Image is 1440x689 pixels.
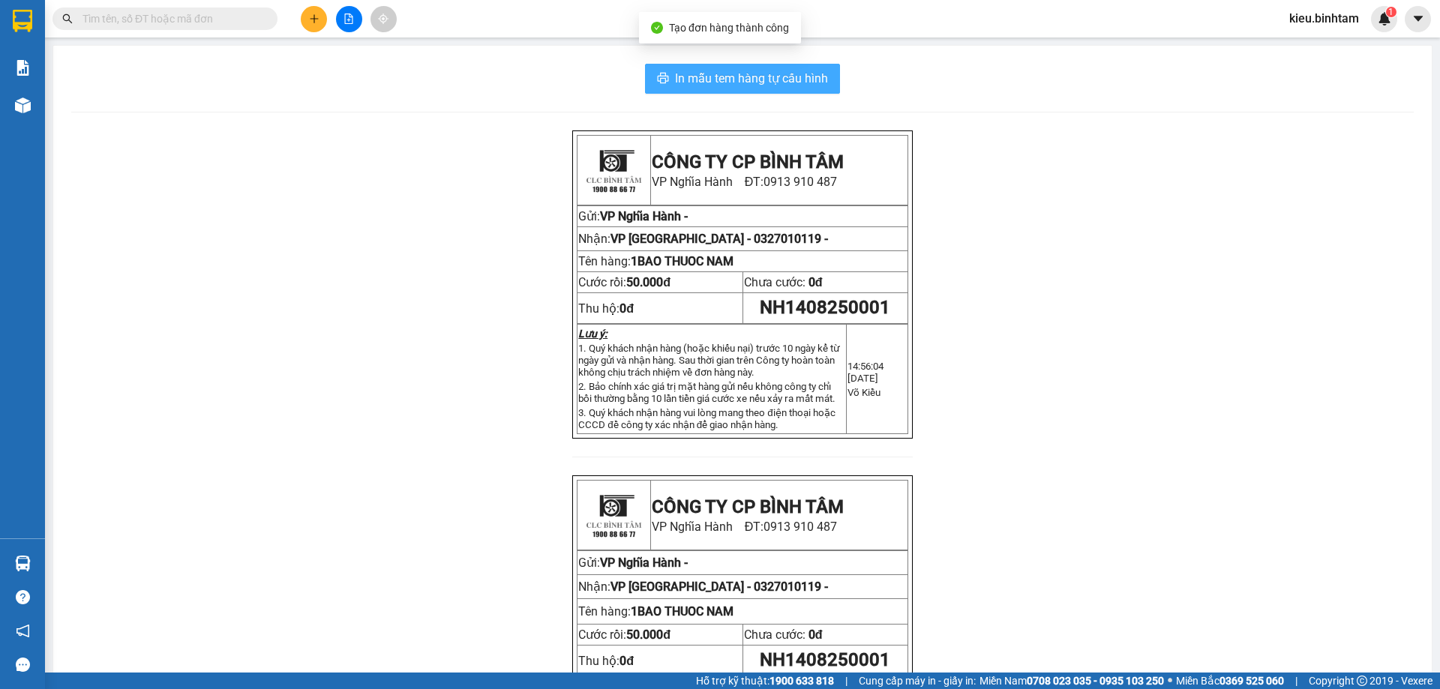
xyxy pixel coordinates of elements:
[769,675,834,687] strong: 1900 633 818
[15,556,31,571] img: warehouse-icon
[309,13,319,24] span: plus
[754,580,828,594] span: 0327010119 -
[580,136,647,204] img: logo
[600,209,688,223] span: VP Nghĩa Hành -
[652,151,844,172] strong: CÔNG TY CP BÌNH TÂM
[578,604,733,619] span: Tên hàng:
[760,649,890,670] span: NH1408250001
[578,580,828,594] span: Nhận:
[619,301,634,316] strong: 0đ
[600,556,688,570] span: VP Nghĩa Hành -
[578,275,670,289] span: Cước rồi:
[15,97,31,113] img: warehouse-icon
[847,361,883,384] span: 14:56:04 [DATE]
[1219,675,1284,687] strong: 0369 525 060
[1277,9,1371,28] span: kieu.binhtam
[651,22,663,34] span: check-circle
[82,10,259,27] input: Tìm tên, số ĐT hoặc mã đơn
[580,481,647,549] img: logo
[1357,676,1367,686] span: copyright
[336,6,362,32] button: file-add
[1388,7,1393,17] span: 1
[1378,12,1391,25] img: icon-new-feature
[652,520,838,534] span: VP Nghĩa Hành ĐT:
[15,60,31,76] img: solution-icon
[578,254,733,268] span: Tên hàng:
[1405,6,1431,32] button: caret-down
[1295,673,1297,689] span: |
[652,175,838,189] span: VP Nghĩa Hành ĐT:
[578,381,835,404] span: 2. Bảo chính xác giá trị mặt hàng gửi nếu không công ty chỉ bồi thường bằng 10 lần tiền giá cước ...
[578,654,634,668] span: Thu hộ:
[631,604,733,619] span: 1BAO THUOC NAM
[763,520,837,534] span: 0913 910 487
[669,22,789,34] span: Tạo đơn hàng thành công
[675,69,828,88] span: In mẫu tem hàng tự cấu hình
[578,209,600,223] span: Gửi:
[859,673,976,689] span: Cung cấp máy in - giấy in:
[578,407,835,430] span: 3. Quý khách nhận hàng vui lòng mang theo điện thoại hoặc CCCD đề công ty xác nhận để giao nhận h...
[1411,12,1425,25] span: caret-down
[744,275,823,289] span: Chưa cước:
[760,297,890,318] span: NH1408250001
[578,301,634,316] span: Thu hộ:
[619,654,634,668] strong: 0đ
[610,580,828,594] span: VP [GEOGRAPHIC_DATA] -
[626,275,670,289] span: 50.000đ
[301,6,327,32] button: plus
[1168,678,1172,684] span: ⚪️
[744,628,823,642] span: Chưa cước:
[610,232,828,246] span: VP [GEOGRAPHIC_DATA] -
[808,275,823,289] span: 0đ
[378,13,388,24] span: aim
[578,556,688,570] span: Gửi:
[1027,675,1164,687] strong: 0708 023 035 - 0935 103 250
[808,628,823,642] span: 0đ
[578,628,670,642] span: Cước rồi:
[62,13,73,24] span: search
[847,387,880,398] span: Võ Kiều
[578,328,607,340] strong: Lưu ý:
[16,658,30,672] span: message
[13,10,32,32] img: logo-vxr
[631,254,733,268] span: 1BAO THUOC NAM
[370,6,397,32] button: aim
[1176,673,1284,689] span: Miền Bắc
[16,590,30,604] span: question-circle
[343,13,354,24] span: file-add
[626,628,670,642] span: 50.000đ
[696,673,834,689] span: Hỗ trợ kỹ thuật:
[845,673,847,689] span: |
[657,72,669,86] span: printer
[578,232,828,246] span: Nhận:
[578,343,839,378] span: 1. Quý khách nhận hàng (hoặc khiếu nại) trước 10 ngày kể từ ngày gửi và nhận hàng. Sau thời gian ...
[652,496,844,517] strong: CÔNG TY CP BÌNH TÂM
[1386,7,1396,17] sup: 1
[979,673,1164,689] span: Miền Nam
[16,624,30,638] span: notification
[763,175,837,189] span: 0913 910 487
[645,64,840,94] button: printerIn mẫu tem hàng tự cấu hình
[754,232,828,246] span: 0327010119 -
